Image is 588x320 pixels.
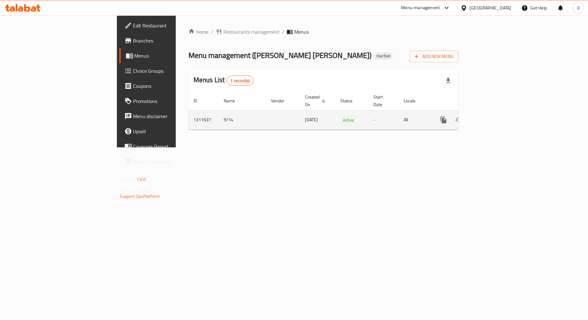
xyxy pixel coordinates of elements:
[227,78,254,84] span: 1 record(s)
[224,97,243,105] span: Name
[120,175,135,183] span: Version:
[119,94,215,109] a: Promotions
[133,22,210,29] span: Edit Restaurant
[120,192,160,200] a: Support.OpsPlatform
[133,128,210,135] span: Upsell
[188,48,372,62] span: Menu management ( [PERSON_NAME] [PERSON_NAME] )
[223,28,280,36] span: Restaurants management
[216,28,280,36] a: Restaurants management
[399,110,431,129] td: All
[305,116,318,124] span: [DATE]
[451,112,466,128] button: Change Status
[577,4,580,11] span: B
[340,97,361,105] span: Status
[119,63,215,78] a: Choice Groups
[188,28,458,36] nav: breadcrumb
[441,73,456,88] div: Export file
[368,110,399,129] td: -
[193,97,205,105] span: ID
[374,52,393,60] div: Inactive
[133,112,210,120] span: Menu disclaimer
[374,53,393,59] span: Inactive
[133,67,210,75] span: Choice Groups
[119,154,215,169] a: Grocery Checklist
[133,97,210,105] span: Promotions
[431,91,502,111] th: Actions
[119,33,215,48] a: Branches
[119,78,215,94] a: Coupons
[410,51,458,62] button: Add New Menu
[373,93,391,108] span: Start Date
[227,76,254,86] div: Total records count
[133,37,210,44] span: Branches
[119,18,215,33] a: Edit Restaurant
[470,4,511,11] div: [GEOGRAPHIC_DATA]
[136,175,146,183] span: 1.0.0
[219,110,266,129] td: 9/14
[133,82,210,90] span: Coupons
[404,97,424,105] span: Locale
[119,124,215,139] a: Upsell
[119,139,215,154] a: Coverage Report
[305,93,328,108] span: Created On
[133,143,210,150] span: Coverage Report
[133,158,210,165] span: Grocery Checklist
[401,4,440,12] div: Menu-management
[294,28,309,36] span: Menus
[120,186,149,194] span: Get support on:
[340,117,356,124] span: Active
[282,28,284,36] li: /
[188,91,502,130] table: enhanced table
[436,112,451,128] button: more
[119,48,215,63] a: Menus
[271,97,292,105] span: Vendor
[135,52,210,60] span: Menus
[193,75,254,86] h2: Menus List
[415,53,453,60] span: Add New Menu
[119,109,215,124] a: Menu disclaimer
